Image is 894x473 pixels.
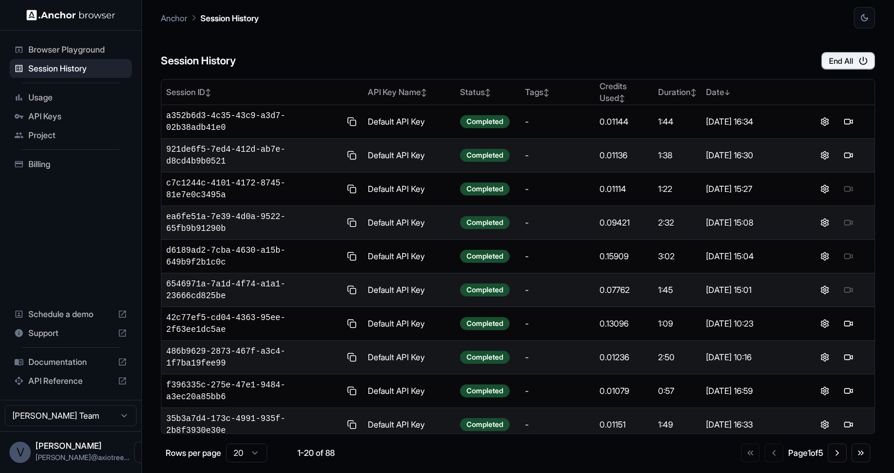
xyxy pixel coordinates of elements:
div: Browser Playground [9,40,132,59]
div: Completed [460,115,510,128]
div: [DATE] 15:01 [706,284,794,296]
span: ↕ [485,88,491,97]
h6: Session History [161,53,236,70]
span: ↓ [724,88,730,97]
nav: breadcrumb [161,11,259,24]
div: Completed [460,317,510,330]
td: Default API Key [363,105,455,139]
div: Session ID [166,86,358,98]
div: [DATE] 16:30 [706,149,794,161]
div: 2:50 [658,351,697,363]
div: 0.15909 [600,250,649,262]
div: Completed [460,250,510,263]
div: 0.01151 [600,419,649,430]
div: 0:57 [658,385,697,397]
div: Completed [460,384,510,397]
div: 0.01144 [600,116,649,128]
div: 0.09421 [600,217,649,229]
span: API Reference [28,375,113,387]
td: Default API Key [363,307,455,341]
span: Project [28,129,127,141]
td: Default API Key [363,273,455,307]
div: 1:22 [658,183,697,195]
span: ↕ [421,88,427,97]
div: Documentation [9,353,132,371]
span: f396335c-275e-47e1-9484-a3ec20a85bb6 [166,379,340,403]
div: API Keys [9,107,132,126]
span: c7c1244c-4101-4172-8745-81e7e0c3495a [166,177,340,201]
span: Session History [28,63,127,74]
div: Date [706,86,794,98]
span: ea6fe51a-7e39-4d0a-9522-65fb9b91290b [166,211,340,234]
span: 6546971a-7a1d-4f74-a1a1-23666cd825be [166,278,340,302]
div: - [525,284,591,296]
div: - [525,250,591,262]
img: Anchor Logo [27,9,115,21]
div: - [525,318,591,330]
div: - [525,149,591,161]
div: Credits Used [600,80,649,104]
span: Schedule a demo [28,308,113,320]
span: Documentation [28,356,113,368]
div: 1:49 [658,419,697,430]
div: Billing [9,155,132,174]
div: 0.01236 [600,351,649,363]
div: [DATE] 16:34 [706,116,794,128]
div: Support [9,324,132,342]
td: Default API Key [363,206,455,240]
button: Open menu [134,442,156,463]
span: 921de6f5-7ed4-412d-ab7e-d8cd4b9b0521 [166,143,340,167]
td: Default API Key [363,374,455,408]
div: 1:38 [658,149,697,161]
div: 1:44 [658,116,697,128]
td: Default API Key [363,341,455,374]
div: Tags [525,86,591,98]
p: Anchor [161,12,187,24]
div: Completed [460,216,510,229]
span: vipin@axiotree.com [35,453,129,462]
div: V [9,442,31,463]
span: Browser Playground [28,44,127,56]
div: [DATE] 15:08 [706,217,794,229]
div: Page 1 of 5 [788,447,823,459]
div: 1:09 [658,318,697,330]
td: Default API Key [363,172,455,206]
div: - [525,351,591,363]
p: Session History [200,12,259,24]
div: [DATE] 15:04 [706,250,794,262]
button: End All [821,52,875,70]
div: Completed [460,149,510,162]
div: [DATE] 10:16 [706,351,794,363]
div: 2:32 [658,217,697,229]
div: 3:02 [658,250,697,262]
p: Rows per page [166,447,221,459]
div: Completed [460,283,510,296]
div: 0.01114 [600,183,649,195]
div: 1:45 [658,284,697,296]
div: - [525,385,591,397]
span: ↕ [205,88,211,97]
div: Status [460,86,516,98]
span: a352b6d3-4c35-43c9-a3d7-02b38adb41e0 [166,110,340,133]
div: 0.13096 [600,318,649,330]
span: 42c77ef5-cd04-4363-95ee-2f63ee1dc5ae [166,312,340,335]
div: Completed [460,182,510,195]
div: - [525,419,591,430]
td: Default API Key [363,139,455,172]
td: Default API Key [363,408,455,442]
div: Completed [460,351,510,364]
span: Billing [28,158,127,170]
div: [DATE] 10:23 [706,318,794,330]
div: - [525,183,591,195]
div: 0.07762 [600,284,649,296]
span: d6189ad2-7cba-4630-a15b-649b9f2b1c0c [166,244,340,268]
span: ↕ [619,94,625,103]
div: API Key Name [368,86,451,98]
div: - [525,217,591,229]
span: 486b9629-2873-467f-a3c4-1f7ba19fee99 [166,345,340,369]
div: 0.01136 [600,149,649,161]
div: Duration [658,86,697,98]
div: Session History [9,59,132,78]
span: Vipin Tanna [35,441,102,451]
span: 35b3a7d4-173c-4991-935f-2b8f3930e30e [166,413,340,436]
